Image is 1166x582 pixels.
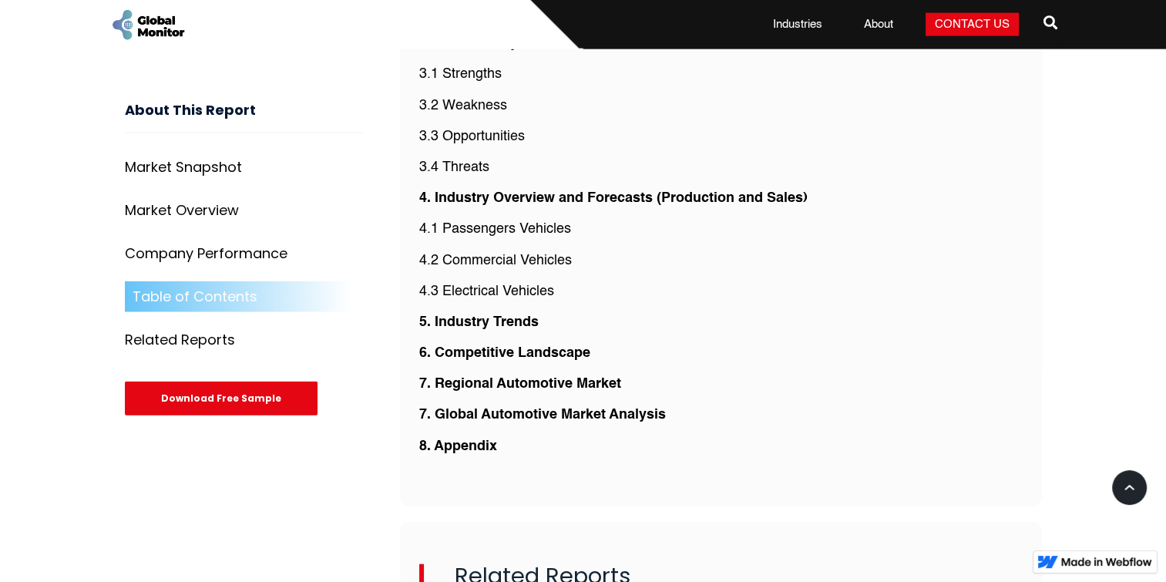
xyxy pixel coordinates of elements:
[125,102,363,133] h3: About This Report
[125,195,363,226] a: Market Overview
[419,408,666,422] strong: 7. Global Automotive Market Analysis
[125,246,287,261] div: Company Performance
[419,251,1023,271] p: 4.2 Commercial Vehicles
[419,65,1023,84] p: 3.1 Strengths
[419,315,539,329] strong: 5. Industry Trends
[1061,557,1152,567] img: Made in Webflow
[125,238,363,269] a: Company Performance
[109,8,186,42] a: home
[926,13,1019,36] a: Contact Us
[133,289,257,304] div: Table of Contents
[764,17,832,32] a: Industries
[419,346,590,360] strong: 6. Competitive Landscape
[125,332,235,348] div: Related Reports
[125,160,242,175] div: Market Snapshot
[419,191,808,205] strong: 4. Industry Overview and Forecasts (Production and Sales)
[125,325,363,355] a: Related Reports
[419,282,1023,301] p: 4.3 Electrical Vehicles
[419,158,1023,177] p: 3.4 Threats
[855,17,902,32] a: About
[419,377,621,391] strong: 7. Regional Automotive Market
[419,439,497,453] strong: 8. Appendix
[125,203,239,218] div: Market Overview
[125,281,363,312] a: Table of Contents
[125,152,363,183] a: Market Snapshot
[125,382,318,415] div: Download Free Sample
[1043,12,1057,33] span: 
[1043,9,1057,40] a: 
[419,96,1023,116] p: 3.2 Weakness
[419,127,1023,146] p: 3.3 Opportunities
[419,220,1023,239] p: 4.1 Passengers Vehicles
